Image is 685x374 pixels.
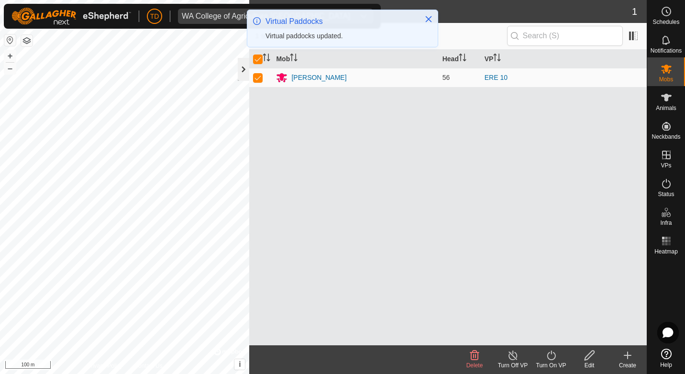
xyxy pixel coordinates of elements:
p-sorticon: Activate to sort [263,55,270,63]
span: TD [150,11,159,22]
div: Virtual Paddocks [265,16,415,27]
a: Contact Us [134,362,162,370]
span: i [239,360,241,368]
p-sorticon: Activate to sort [459,55,466,63]
div: Edit [570,361,608,370]
input: Search (S) [507,26,623,46]
button: – [4,63,16,74]
div: WA College of Agriculture [GEOGRAPHIC_DATA] [182,12,350,20]
span: Notifications [651,48,682,54]
span: VPs [661,163,671,168]
img: Gallagher Logo [11,8,131,25]
button: Close [422,12,435,26]
th: VP [481,50,647,68]
span: Animals [656,105,676,111]
th: Head [439,50,481,68]
h2: Mobs [255,6,631,17]
span: Schedules [652,19,679,25]
div: dropdown trigger [354,9,373,24]
div: Turn On VP [532,361,570,370]
span: Infra [660,220,672,226]
div: [PERSON_NAME] [291,73,346,83]
a: ERE 10 [485,74,508,81]
p-sorticon: Activate to sort [493,55,501,63]
span: Delete [466,362,483,369]
div: Create [608,361,647,370]
p-sorticon: Activate to sort [290,55,298,63]
a: Help [647,345,685,372]
a: Privacy Policy [87,362,123,370]
span: Help [660,362,672,368]
th: Mob [272,50,438,68]
button: Reset Map [4,34,16,46]
span: 56 [442,74,450,81]
div: Virtual paddocks updated. [265,31,415,41]
span: Mobs [659,77,673,82]
button: Map Layers [21,35,33,46]
span: Neckbands [652,134,680,140]
span: 1 [632,4,637,19]
span: Status [658,191,674,197]
span: WA College of Agriculture Denmark [178,9,354,24]
button: + [4,50,16,62]
button: i [234,359,245,370]
span: Heatmap [654,249,678,254]
div: Turn Off VP [494,361,532,370]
